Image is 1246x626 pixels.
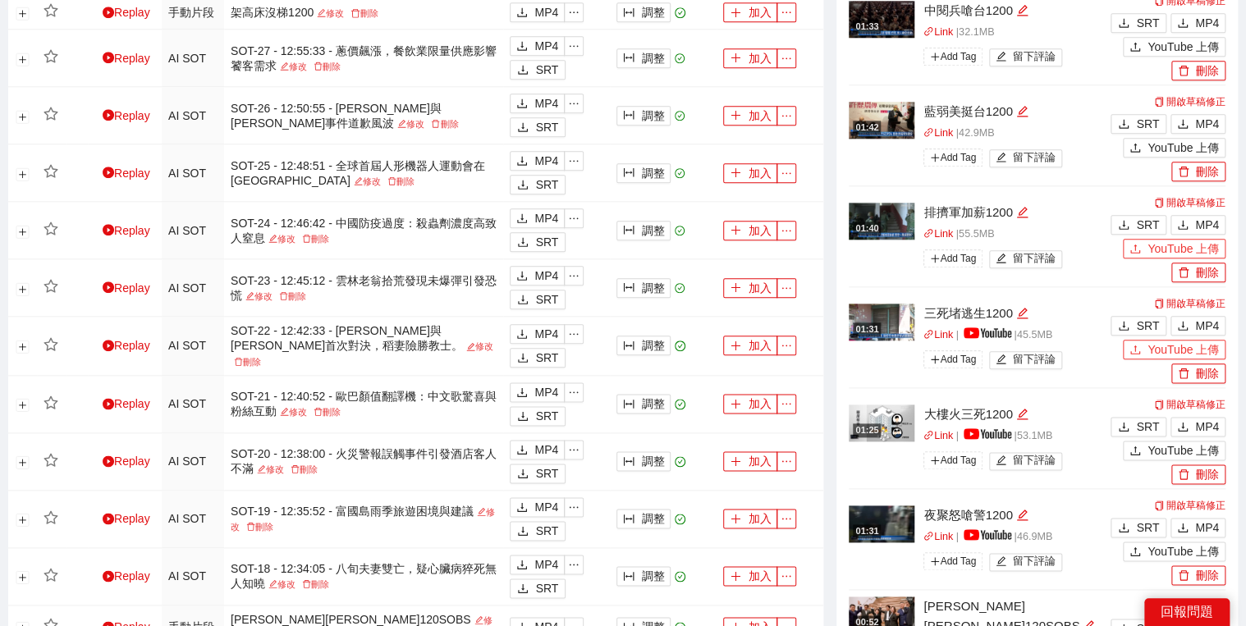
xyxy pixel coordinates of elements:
img: f18a7e12-5394-4423-bad5-0ce8c3453284.jpg [849,203,914,240]
span: ellipsis [565,155,583,167]
button: uploadYouTube 上傳 [1123,239,1225,258]
button: column-width調整 [616,278,671,298]
button: downloadMP4 [1170,316,1225,336]
button: edit留下評論 [989,149,1062,167]
a: Replay [103,52,150,65]
span: download [516,386,528,400]
span: plus [730,7,741,20]
button: 展開行 [16,225,30,238]
a: 刪除 [310,62,344,71]
span: link [923,127,934,138]
button: ellipsis [776,394,796,414]
button: ellipsis [776,163,796,183]
span: download [1118,17,1129,30]
span: download [516,212,528,226]
button: downloadMP4 [1170,417,1225,436]
a: linkLink [923,127,953,139]
span: SRT [1136,418,1159,436]
button: downloadMP4 [1170,215,1225,235]
button: downloadSRT [510,464,566,483]
button: 展開行 [16,399,30,412]
a: Replay [103,397,150,410]
a: 修改 [242,291,276,301]
span: ellipsis [565,444,583,455]
a: 開啟草稿修正 [1154,399,1225,410]
button: column-width調整 [616,106,671,126]
span: edit [280,62,289,71]
button: ellipsis [776,221,796,240]
img: yt_logo_rgb_light.a676ea31.png [964,428,1011,439]
span: plus [730,398,741,411]
button: ellipsis [564,440,584,459]
button: ellipsis [776,48,796,68]
button: downloadMP4 [510,94,565,113]
span: ellipsis [777,340,795,351]
span: download [517,121,529,135]
span: plus [730,52,741,65]
button: column-width調整 [616,2,671,22]
span: play-circle [103,340,114,351]
span: delete [234,357,243,366]
a: Replay [103,224,150,237]
span: edit [996,354,1006,366]
span: ellipsis [777,110,795,121]
button: ellipsis [776,451,796,471]
button: ellipsis [776,336,796,355]
span: YouTube 上傳 [1148,441,1219,459]
span: edit [1016,408,1028,420]
span: MP4 [534,3,558,21]
button: 展開行 [16,53,30,66]
a: 開啟草稿修正 [1154,500,1225,511]
span: ellipsis [565,270,583,281]
button: ellipsis [564,324,584,344]
button: 展開行 [16,340,30,354]
span: play-circle [103,7,114,18]
span: delete [387,176,396,185]
span: download [1118,219,1129,232]
button: edit留下評論 [989,48,1062,66]
span: download [1177,320,1189,333]
button: ellipsis [564,94,584,113]
button: ellipsis [564,2,584,22]
button: delete刪除 [1171,464,1225,484]
a: 刪除 [347,8,381,18]
span: column-width [623,52,634,65]
button: downloadSRT [1111,417,1166,436]
span: delete [431,119,440,128]
button: downloadSRT [510,290,566,309]
button: downloadMP4 [510,208,565,228]
span: MP4 [1195,317,1219,335]
button: downloadMP4 [510,151,565,171]
span: delete [302,234,311,243]
span: link [923,329,934,340]
span: play-circle [103,398,114,409]
span: delete [314,407,323,416]
span: download [516,270,528,283]
span: plus [730,340,741,353]
span: MP4 [534,152,558,170]
span: copy [1154,299,1164,308]
button: ellipsis [564,36,584,56]
span: MP4 [1195,14,1219,32]
span: SRT [535,349,558,367]
button: 展開行 [16,110,30,123]
a: Replay [103,109,150,122]
span: column-width [623,455,634,468]
a: 修改 [265,234,299,244]
span: MP4 [534,441,558,459]
span: column-width [623,7,634,20]
span: SRT [535,118,558,136]
span: download [516,444,528,457]
button: edit留下評論 [989,250,1062,268]
button: delete刪除 [1171,363,1225,383]
button: delete刪除 [1171,263,1225,282]
span: delete [279,291,288,300]
span: ellipsis [777,53,795,64]
span: MP4 [1195,216,1219,234]
a: linkLink [923,26,953,38]
span: MP4 [1195,115,1219,133]
a: 修改 [277,407,310,417]
span: plus [730,224,741,237]
div: 編輯 [1016,203,1028,222]
div: 01:40 [853,222,881,235]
